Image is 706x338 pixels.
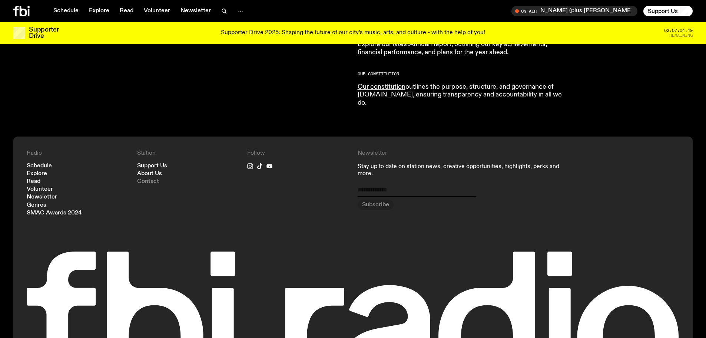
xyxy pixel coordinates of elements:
a: Schedule [49,6,83,16]
span: Support Us [648,8,678,14]
a: Read [115,6,138,16]
h4: Newsletter [358,150,569,157]
a: Contact [137,179,159,184]
h3: Supporter Drive [29,27,59,39]
p: Supporter Drive 2025: Shaping the future of our city’s music, arts, and culture - with the help o... [221,30,485,36]
a: Explore [27,171,47,177]
a: Support Us [137,163,167,169]
span: 02:07:04:49 [664,29,693,33]
a: Schedule [27,163,52,169]
a: Our constitution [358,83,405,90]
p: Explore our latest , outlining our key achievements, financial performance, and plans for the yea... [358,40,571,56]
h4: Follow [247,150,349,157]
a: Newsletter [27,194,57,200]
a: About Us [137,171,162,177]
p: Stay up to date on station news, creative opportunities, highlights, perks and more. [358,163,569,177]
button: Support Us [643,6,693,16]
p: outlines the purpose, structure, and governance of [DOMAIN_NAME], ensuring transparency and accou... [358,83,571,107]
a: Read [27,179,40,184]
button: Subscribe [358,200,394,210]
h2: Our Constitution [358,72,571,76]
a: Genres [27,203,46,208]
a: Volunteer [139,6,175,16]
a: Explore [84,6,114,16]
a: Volunteer [27,187,53,192]
a: SMAC Awards 2024 [27,210,82,216]
a: Annual Report [409,41,451,47]
h4: Radio [27,150,128,157]
h4: Station [137,150,239,157]
span: Remaining [669,33,693,37]
button: On AirArvos with [PERSON_NAME] (plus [PERSON_NAME] from 5pm!) [511,6,637,16]
a: Newsletter [176,6,215,16]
